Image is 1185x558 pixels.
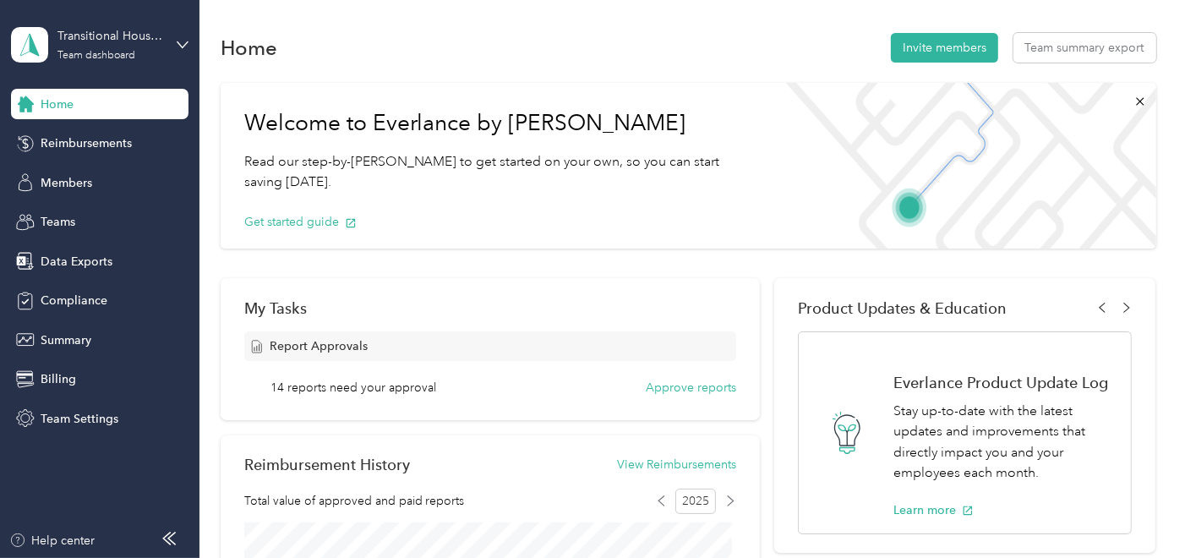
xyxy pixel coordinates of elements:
[893,374,1113,391] h1: Everlance Product Update Log
[617,456,736,473] button: View Reimbursements
[41,213,75,231] span: Teams
[41,410,118,428] span: Team Settings
[41,370,76,388] span: Billing
[1090,463,1185,558] iframe: Everlance-gr Chat Button Frame
[57,27,163,45] div: Transitional Housing
[244,213,357,231] button: Get started guide
[41,96,74,113] span: Home
[41,253,112,271] span: Data Exports
[221,39,277,57] h1: Home
[270,337,368,355] span: Report Approvals
[244,151,747,193] p: Read our step-by-[PERSON_NAME] to get started on your own, so you can start saving [DATE].
[244,299,736,317] div: My Tasks
[41,292,107,309] span: Compliance
[675,489,716,514] span: 2025
[41,331,91,349] span: Summary
[244,492,465,510] span: Total value of approved and paid reports
[893,501,974,519] button: Learn more
[646,379,736,397] button: Approve reports
[41,174,92,192] span: Members
[798,299,1007,317] span: Product Updates & Education
[244,456,410,473] h2: Reimbursement History
[9,532,96,550] button: Help center
[771,83,1156,249] img: Welcome to everlance
[244,110,747,137] h1: Welcome to Everlance by [PERSON_NAME]
[1013,33,1156,63] button: Team summary export
[41,134,132,152] span: Reimbursements
[891,33,998,63] button: Invite members
[270,379,436,397] span: 14 reports need your approval
[893,401,1113,484] p: Stay up-to-date with the latest updates and improvements that directly impact you and your employ...
[57,51,135,61] div: Team dashboard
